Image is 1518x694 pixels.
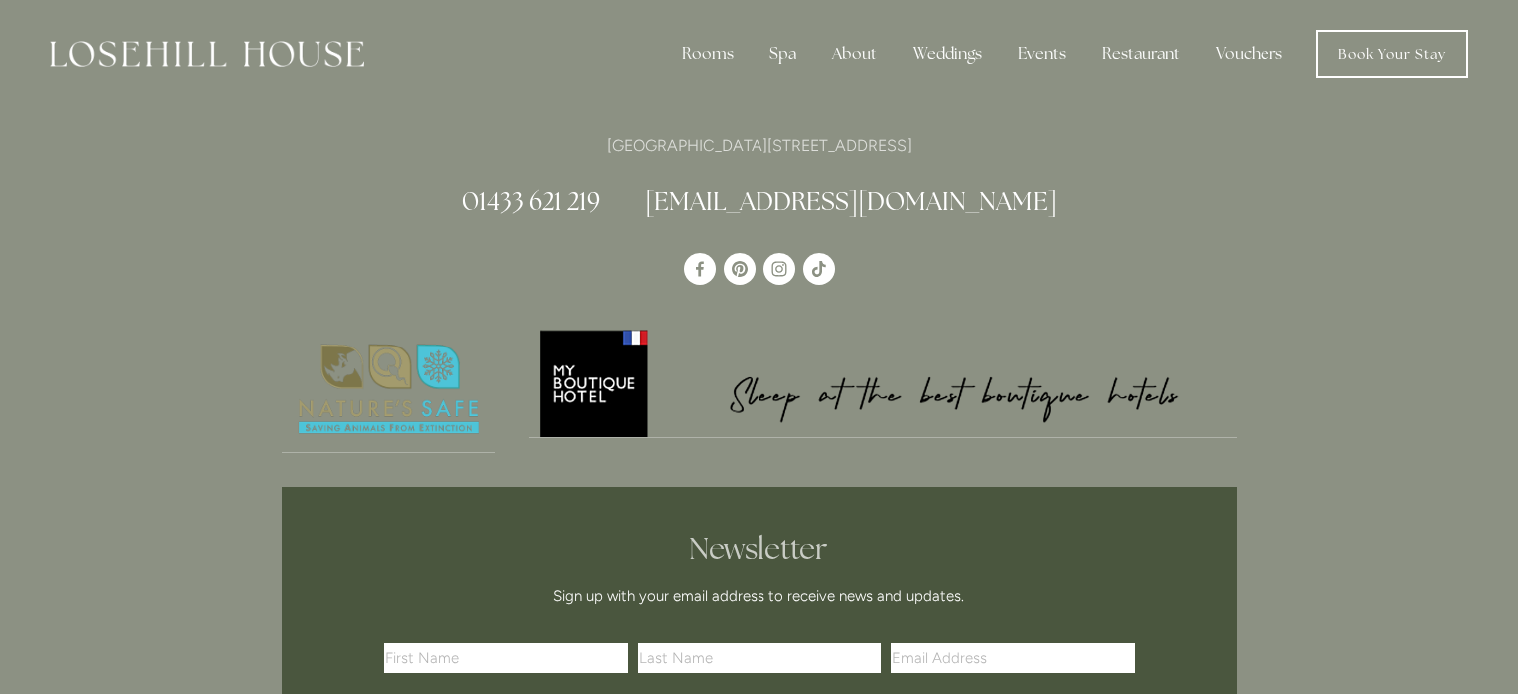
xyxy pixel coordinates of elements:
div: Weddings [897,34,998,74]
div: Spa [754,34,812,74]
a: TikTok [803,253,835,285]
input: Last Name [638,643,881,673]
div: Restaurant [1086,34,1196,74]
img: My Boutique Hotel - Logo [529,327,1237,437]
p: [GEOGRAPHIC_DATA][STREET_ADDRESS] [282,132,1237,159]
div: About [816,34,893,74]
a: Instagram [763,253,795,285]
a: [EMAIL_ADDRESS][DOMAIN_NAME] [645,185,1057,217]
a: My Boutique Hotel - Logo [529,327,1237,438]
img: Nature's Safe - Logo [282,327,496,452]
a: Vouchers [1200,34,1298,74]
input: First Name [384,643,628,673]
a: Pinterest [724,253,756,285]
a: Losehill House Hotel & Spa [684,253,716,285]
img: Losehill House [50,41,364,67]
p: Sign up with your email address to receive news and updates. [391,584,1128,608]
div: Events [1002,34,1082,74]
div: Rooms [666,34,750,74]
input: Email Address [891,643,1135,673]
a: Nature's Safe - Logo [282,327,496,453]
h2: Newsletter [391,531,1128,567]
a: Book Your Stay [1316,30,1468,78]
a: 01433 621 219 [462,185,600,217]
